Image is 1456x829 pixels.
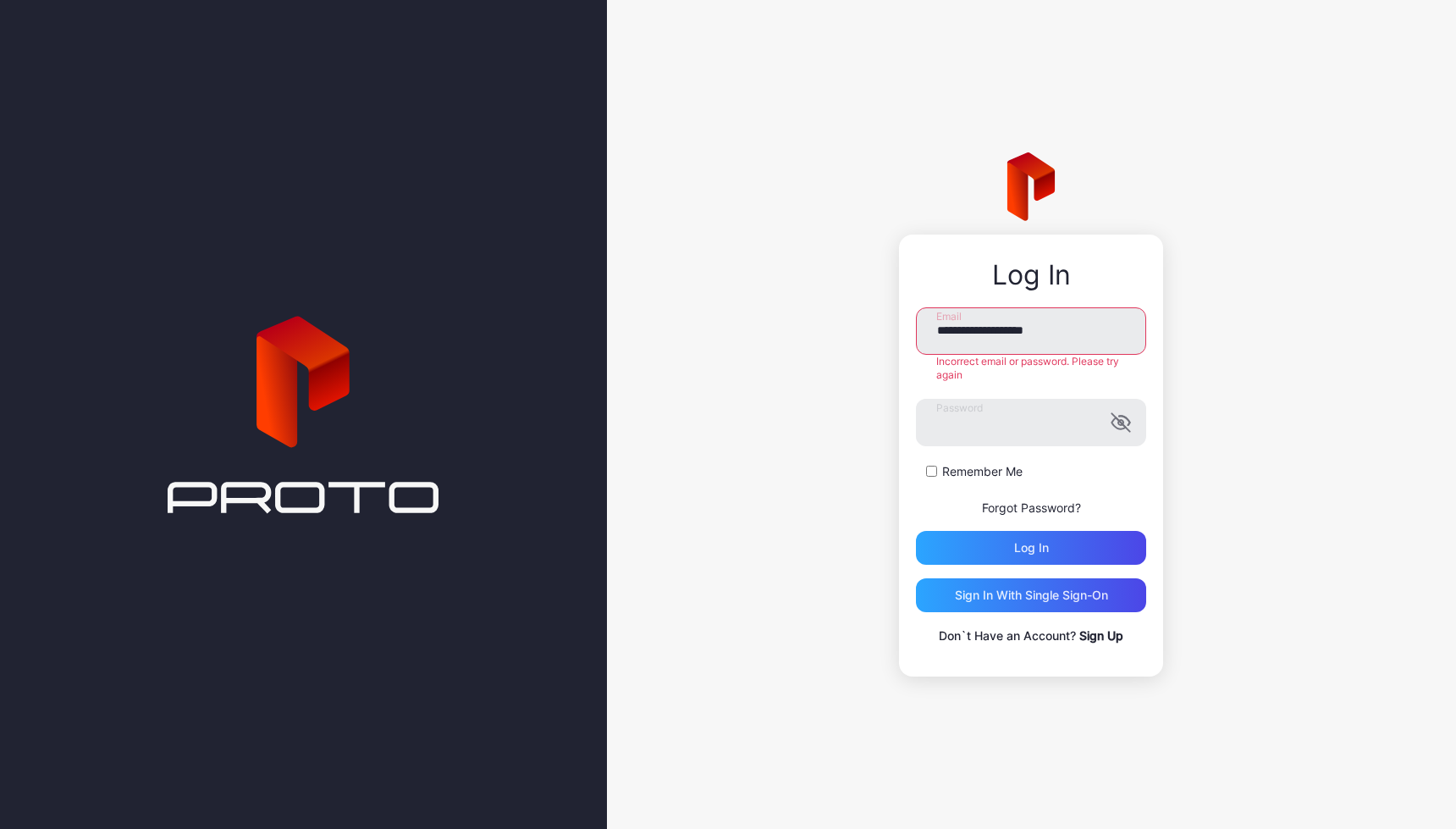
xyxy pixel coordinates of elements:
[916,307,1146,355] input: Email
[1111,412,1131,433] button: Password
[955,589,1108,602] div: Sign in With Single Sign-On
[942,463,1023,480] label: Remember Me
[916,626,1146,646] p: Don`t Have an Account?
[1014,541,1049,555] div: Log in
[916,578,1146,612] button: Sign in With Single Sign-On
[916,531,1146,565] button: Log in
[916,399,1146,446] input: Password
[1079,628,1123,643] a: Sign Up
[982,500,1081,515] a: Forgot Password?
[916,355,1146,382] div: Incorrect email or password. Please try again
[916,260,1146,290] div: Log In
